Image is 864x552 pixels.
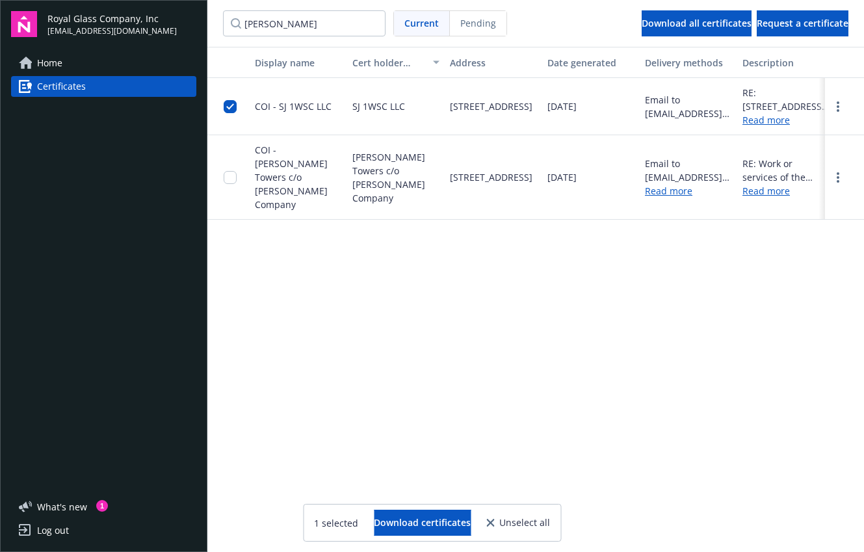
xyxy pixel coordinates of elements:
div: 1 [96,500,108,512]
div: Email to [EMAIL_ADDRESS][PERSON_NAME][DOMAIN_NAME] [645,157,732,184]
button: Download certificates [374,510,471,536]
span: [STREET_ADDRESS] [450,99,532,113]
span: [STREET_ADDRESS] [450,170,532,184]
input: Toggle Row Selected [224,100,237,113]
a: more [830,99,846,114]
span: [PERSON_NAME] Towers c/o [PERSON_NAME] Company [352,150,439,205]
span: [DATE] [547,170,577,184]
span: What ' s new [37,500,87,514]
div: Date generated [547,56,635,70]
button: Address [445,47,542,78]
span: COI - [PERSON_NAME] Towers c/o [PERSON_NAME] Company [255,144,328,211]
a: Home [11,53,196,73]
span: Download certificates [374,516,471,529]
span: Unselect all [499,518,550,527]
button: Unselect all [486,510,550,536]
span: [DATE] [547,99,577,113]
input: Filter certificates... [223,10,386,36]
div: Cert holder name [352,56,425,70]
div: Delivery methods [645,56,732,70]
button: Cert holder name [347,47,445,78]
span: SJ 1WSC LLC [352,99,405,113]
div: Download all certificates [642,11,752,36]
span: Royal Glass Company, Inc [47,12,177,25]
button: Date generated [542,47,640,78]
a: Read more [645,185,692,197]
div: Email to [EMAIL_ADDRESS][PERSON_NAME][DOMAIN_NAME] [645,93,732,120]
button: Delivery methods [640,47,737,78]
button: Download all certificates [642,10,752,36]
span: Request a certificate [757,17,848,29]
span: Current [404,16,439,30]
div: RE: Work or services of the Named Insured for the Certificate Holder at 990, 1000, 1020, 1050, 10... [742,157,830,184]
a: Certificates [11,76,196,97]
a: Read more [742,184,830,198]
button: Display name [250,47,347,78]
div: Display name [255,56,342,70]
a: Read more [742,113,830,127]
div: RE: [STREET_ADDRESS][PERSON_NAME] SJ 1WSC LLC and [PERSON_NAME] Holdings Inc. dba [PERSON_NAME] C... [742,86,830,113]
span: Certificates [37,76,86,97]
button: Request a certificate [757,10,848,36]
span: 1 selected [314,516,358,530]
div: Address [450,56,537,70]
span: COI - SJ 1WSC LLC [255,100,332,112]
span: Pending [450,11,506,36]
button: Description [737,47,835,78]
div: Log out [37,520,69,541]
a: more [830,170,846,185]
div: Description [742,56,830,70]
span: Pending [460,16,496,30]
button: What's new1 [11,500,108,514]
span: [EMAIL_ADDRESS][DOMAIN_NAME] [47,25,177,37]
button: Royal Glass Company, Inc[EMAIL_ADDRESS][DOMAIN_NAME] [47,11,196,37]
img: navigator-logo.svg [11,11,37,37]
span: Home [37,53,62,73]
input: Toggle Row Selected [224,171,237,184]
